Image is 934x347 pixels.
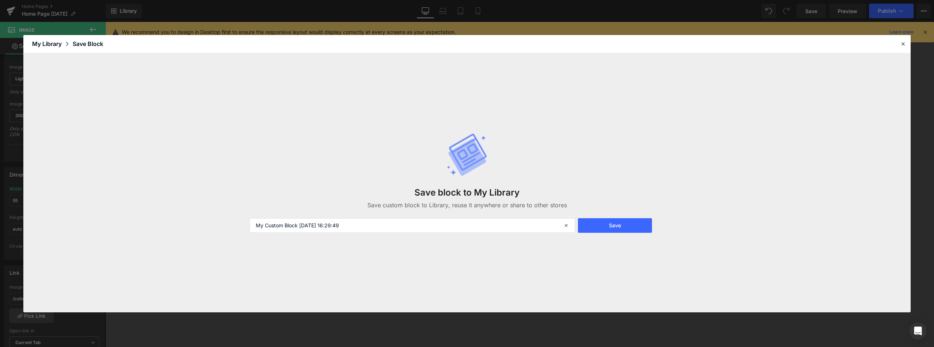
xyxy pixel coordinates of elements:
div: My Library [32,39,73,48]
button: Save [578,218,652,233]
div: Save Block [73,39,103,48]
div: Open Intercom Messenger [909,322,927,340]
h3: Save block to My Library [305,187,629,198]
p: Save custom block to Library, reuse it anywhere or share to other stores [305,201,629,209]
input: Enter your custom Block name [250,218,575,233]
